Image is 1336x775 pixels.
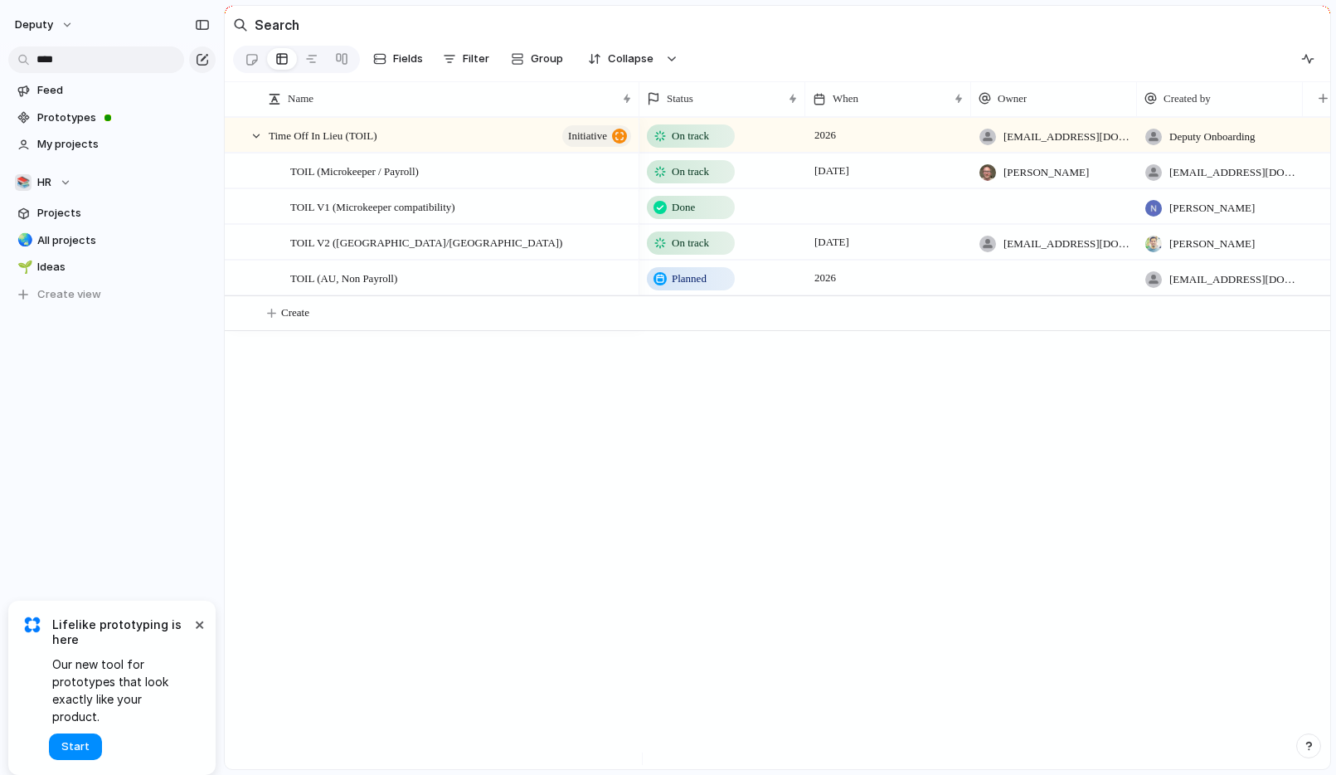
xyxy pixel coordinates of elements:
span: Projects [37,205,210,222]
span: Created by [1164,90,1211,107]
span: [PERSON_NAME] [1169,236,1255,252]
span: TOIL (Microkeeper / Payroll) [290,161,419,180]
span: deputy [15,17,53,33]
span: [DATE] [810,232,853,252]
button: Start [49,734,102,760]
button: Dismiss [189,614,209,634]
button: Fields [367,46,430,72]
span: 2026 [810,268,840,288]
a: Projects [8,201,216,226]
span: Collapse [608,51,653,67]
button: Filter [436,46,496,72]
span: Start [61,738,90,755]
span: Planned [672,271,707,287]
span: [DATE] [810,161,853,181]
span: [PERSON_NAME] [1003,164,1089,181]
span: initiative [568,124,607,148]
span: [PERSON_NAME] [1169,200,1255,217]
span: TOIL V2 ([GEOGRAPHIC_DATA]/[GEOGRAPHIC_DATA]) [290,232,562,251]
a: Feed [8,78,216,103]
span: Filter [463,51,489,67]
span: Create [281,305,309,321]
span: Our new tool for prototypes that look exactly like your product. [52,656,191,725]
span: When [833,90,858,107]
span: [EMAIL_ADDRESS][DOMAIN_NAME] [1169,271,1295,288]
span: All projects [37,232,210,249]
button: Collapse [578,46,662,72]
span: Lifelike prototyping is here [52,617,191,647]
span: Time Off In Lieu (TOIL) [269,125,377,144]
div: 📚 [15,174,32,191]
span: Group [531,51,563,67]
span: My projects [37,136,210,153]
span: TOIL (AU, Non Payroll) [290,268,397,287]
a: My projects [8,132,216,157]
button: deputy [7,12,82,38]
button: 🌱 [15,259,32,275]
span: Ideas [37,259,210,275]
span: Status [667,90,693,107]
span: Feed [37,82,210,99]
span: HR [37,174,51,191]
span: Name [288,90,313,107]
span: Fields [393,51,423,67]
span: 2026 [810,125,840,145]
span: [EMAIL_ADDRESS][DOMAIN_NAME] [1003,236,1130,252]
a: 🌱Ideas [8,255,216,280]
span: On track [672,235,709,251]
span: Create view [37,286,101,303]
button: Group [503,46,571,72]
button: Create view [8,282,216,307]
button: 🌏 [15,232,32,249]
div: 🌏 [17,231,29,250]
button: initiative [562,125,631,147]
button: 📚HR [8,170,216,195]
span: [EMAIL_ADDRESS][DOMAIN_NAME] [1003,129,1130,145]
div: 🌱 [17,258,29,277]
span: On track [672,128,709,144]
span: [EMAIL_ADDRESS][DOMAIN_NAME] [1169,164,1295,181]
span: Deputy Onboarding [1169,129,1256,145]
a: 🌏All projects [8,228,216,253]
span: TOIL V1 (Microkeeper compatibility) [290,197,455,216]
span: Done [672,199,695,216]
span: On track [672,163,709,180]
a: Prototypes [8,105,216,130]
span: Owner [998,90,1027,107]
span: Prototypes [37,110,210,126]
h2: Search [255,15,299,35]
